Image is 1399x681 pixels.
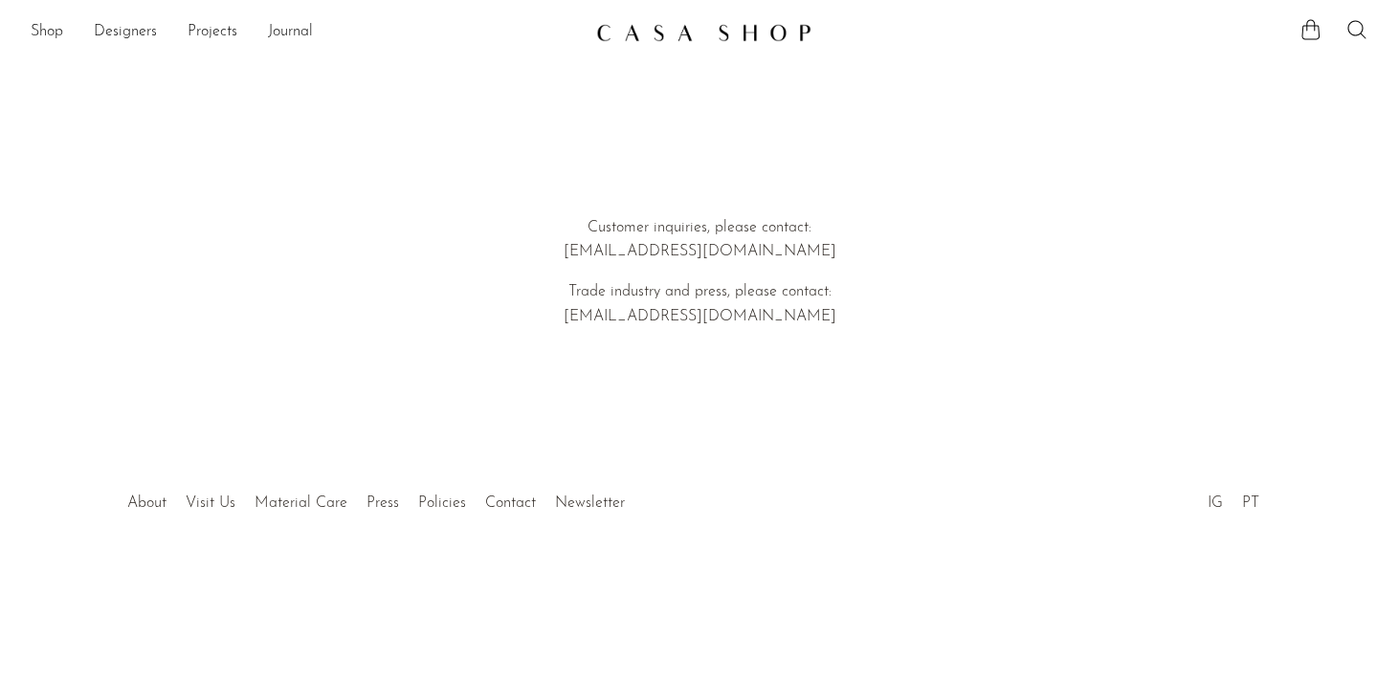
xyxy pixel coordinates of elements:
a: Designers [94,20,157,45]
a: Visit Us [186,495,235,511]
a: Policies [418,495,466,511]
p: Trade industry and press, please contact: [EMAIL_ADDRESS][DOMAIN_NAME] [426,280,973,329]
ul: Quick links [118,480,634,516]
a: PT [1242,495,1259,511]
a: Material Care [255,495,347,511]
a: IG [1208,495,1223,511]
ul: NEW HEADER MENU [31,16,581,49]
a: About [127,495,167,511]
a: Journal [268,20,313,45]
nav: Desktop navigation [31,16,581,49]
a: Projects [188,20,237,45]
a: Contact [485,495,536,511]
p: Customer inquiries, please contact: [EMAIL_ADDRESS][DOMAIN_NAME] [426,216,973,265]
a: Press [366,495,399,511]
a: Shop [31,20,63,45]
ul: Social Medias [1198,480,1269,516]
